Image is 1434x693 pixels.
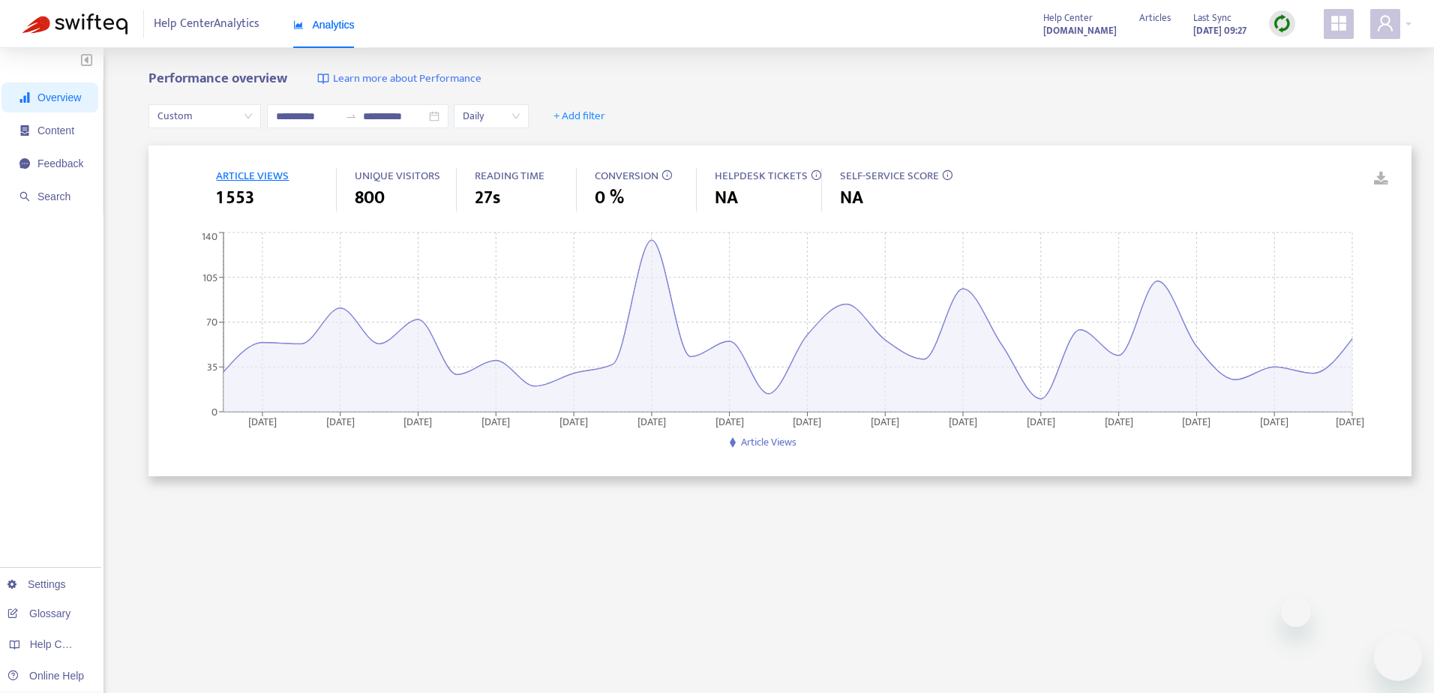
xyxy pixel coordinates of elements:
a: Learn more about Performance [317,70,481,88]
span: 800 [355,184,385,211]
span: Last Sync [1193,10,1231,26]
span: SELF-SERVICE SCORE [840,166,939,185]
tspan: [DATE] [326,412,355,430]
span: Feedback [37,157,83,169]
span: appstore [1330,14,1348,32]
a: Glossary [7,607,70,619]
span: Search [37,190,70,202]
span: 27s [475,184,500,211]
tspan: 0 [211,403,217,420]
span: HELPDESK TICKETS [715,166,808,185]
tspan: [DATE] [1105,412,1133,430]
span: to [345,110,357,122]
span: + Add filter [553,107,605,125]
iframe: Bouton de lancement de la fenêtre de messagerie [1374,633,1422,681]
span: search [19,191,30,202]
span: 0 % [595,184,624,211]
tspan: [DATE] [1336,412,1364,430]
tspan: [DATE] [637,412,666,430]
tspan: [DATE] [871,412,900,430]
span: NA [715,184,738,211]
span: signal [19,92,30,103]
span: Content [37,124,74,136]
span: Overview [37,91,81,103]
span: Help Center Analytics [154,10,259,38]
tspan: [DATE] [1183,412,1211,430]
span: CONVERSION [595,166,658,185]
span: Learn more about Performance [333,70,481,88]
span: READING TIME [475,166,544,185]
iframe: Fermer le message [1281,597,1311,627]
tspan: [DATE] [793,412,822,430]
a: Online Help [7,670,84,682]
tspan: 35 [207,358,217,376]
tspan: 70 [206,313,217,331]
span: ARTICLE VIEWS [216,166,289,185]
tspan: [DATE] [1027,412,1055,430]
span: swap-right [345,110,357,122]
span: message [19,158,30,169]
span: NA [840,184,863,211]
tspan: [DATE] [482,412,511,430]
tspan: [DATE] [949,412,978,430]
span: Analytics [293,19,355,31]
a: Settings [7,578,66,590]
button: + Add filter [542,104,616,128]
span: 1 553 [216,184,254,211]
span: Articles [1139,10,1171,26]
span: user [1376,14,1394,32]
tspan: [DATE] [1261,412,1289,430]
span: area-chart [293,19,304,30]
b: Performance overview [148,67,287,90]
tspan: [DATE] [248,412,277,430]
img: Swifteq [22,13,127,34]
span: UNIQUE VISITORS [355,166,440,185]
tspan: [DATE] [715,412,744,430]
tspan: 140 [202,228,217,245]
span: Help Center [1043,10,1093,26]
span: Daily [463,105,520,127]
img: sync.dc5367851b00ba804db3.png [1273,14,1291,33]
tspan: [DATE] [560,412,589,430]
img: image-link [317,73,329,85]
strong: [DATE] 09:27 [1193,22,1246,39]
tspan: 105 [202,268,217,286]
span: Article Views [741,433,796,451]
tspan: [DATE] [404,412,433,430]
span: container [19,125,30,136]
span: Help Centers [30,638,91,650]
span: Custom [157,105,252,127]
a: [DOMAIN_NAME] [1043,22,1117,39]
